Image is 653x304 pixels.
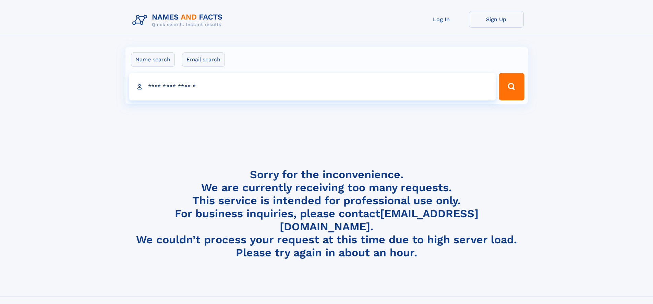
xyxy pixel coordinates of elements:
[130,11,228,29] img: Logo Names and Facts
[469,11,524,28] a: Sign Up
[414,11,469,28] a: Log In
[280,207,479,233] a: [EMAIL_ADDRESS][DOMAIN_NAME]
[499,73,524,100] button: Search Button
[130,168,524,259] h4: Sorry for the inconvenience. We are currently receiving too many requests. This service is intend...
[131,52,175,67] label: Name search
[129,73,496,100] input: search input
[182,52,225,67] label: Email search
